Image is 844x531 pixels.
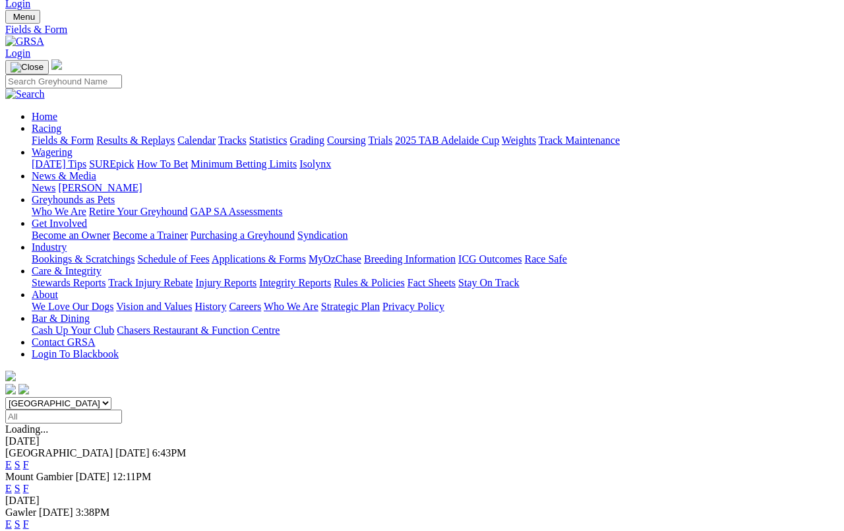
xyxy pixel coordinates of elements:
[32,194,115,205] a: Greyhounds as Pets
[395,135,499,146] a: 2025 TAB Adelaide Cup
[39,507,73,518] span: [DATE]
[58,182,142,193] a: [PERSON_NAME]
[137,158,189,170] a: How To Bet
[5,495,839,507] div: [DATE]
[5,447,113,458] span: [GEOGRAPHIC_DATA]
[23,459,29,470] a: F
[32,301,839,313] div: About
[32,206,839,218] div: Greyhounds as Pets
[5,47,30,59] a: Login
[15,483,20,494] a: S
[458,253,522,265] a: ICG Outcomes
[259,277,331,288] a: Integrity Reports
[32,158,86,170] a: [DATE] Tips
[117,325,280,336] a: Chasers Restaurant & Function Centre
[96,135,175,146] a: Results & Replays
[18,384,29,394] img: twitter.svg
[502,135,536,146] a: Weights
[5,24,839,36] a: Fields & Form
[5,384,16,394] img: facebook.svg
[5,459,12,470] a: E
[5,88,45,100] img: Search
[5,471,73,482] span: Mount Gambier
[191,158,297,170] a: Minimum Betting Limits
[15,518,20,530] a: S
[524,253,566,265] a: Race Safe
[76,507,110,518] span: 3:38PM
[364,253,456,265] a: Breeding Information
[32,206,86,217] a: Who We Are
[113,230,188,241] a: Become a Trainer
[15,459,20,470] a: S
[32,230,110,241] a: Become an Owner
[5,518,12,530] a: E
[32,277,839,289] div: Care & Integrity
[264,301,318,312] a: Who We Are
[321,301,380,312] a: Strategic Plan
[32,182,55,193] a: News
[32,265,102,276] a: Care & Integrity
[32,241,67,253] a: Industry
[108,277,193,288] a: Track Injury Rebate
[177,135,216,146] a: Calendar
[458,277,519,288] a: Stay On Track
[195,301,226,312] a: History
[327,135,366,146] a: Coursing
[89,206,188,217] a: Retire Your Greyhound
[5,10,40,24] button: Toggle navigation
[32,289,58,300] a: About
[249,135,287,146] a: Statistics
[368,135,392,146] a: Trials
[32,218,87,229] a: Get Involved
[32,313,90,324] a: Bar & Dining
[152,447,187,458] span: 6:43PM
[5,36,44,47] img: GRSA
[5,75,122,88] input: Search
[115,447,150,458] span: [DATE]
[5,507,36,518] span: Gawler
[32,325,839,336] div: Bar & Dining
[32,325,114,336] a: Cash Up Your Club
[32,135,94,146] a: Fields & Form
[32,158,839,170] div: Wagering
[299,158,331,170] a: Isolynx
[13,12,35,22] span: Menu
[32,348,119,359] a: Login To Blackbook
[89,158,134,170] a: SUREpick
[334,277,405,288] a: Rules & Policies
[5,60,49,75] button: Toggle navigation
[229,301,261,312] a: Careers
[32,182,839,194] div: News & Media
[32,253,839,265] div: Industry
[11,62,44,73] img: Close
[23,518,29,530] a: F
[32,277,105,288] a: Stewards Reports
[32,301,113,312] a: We Love Our Dogs
[23,483,29,494] a: F
[5,410,122,423] input: Select date
[32,230,839,241] div: Get Involved
[382,301,444,312] a: Privacy Policy
[5,435,839,447] div: [DATE]
[309,253,361,265] a: MyOzChase
[191,230,295,241] a: Purchasing a Greyhound
[290,135,324,146] a: Grading
[32,135,839,146] div: Racing
[5,371,16,381] img: logo-grsa-white.png
[32,146,73,158] a: Wagering
[76,471,110,482] span: [DATE]
[32,123,61,134] a: Racing
[51,59,62,70] img: logo-grsa-white.png
[212,253,306,265] a: Applications & Forms
[116,301,192,312] a: Vision and Values
[5,423,48,435] span: Loading...
[195,277,256,288] a: Injury Reports
[5,483,12,494] a: E
[32,170,96,181] a: News & Media
[112,471,151,482] span: 12:11PM
[32,336,95,348] a: Contact GRSA
[32,111,57,122] a: Home
[407,277,456,288] a: Fact Sheets
[218,135,247,146] a: Tracks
